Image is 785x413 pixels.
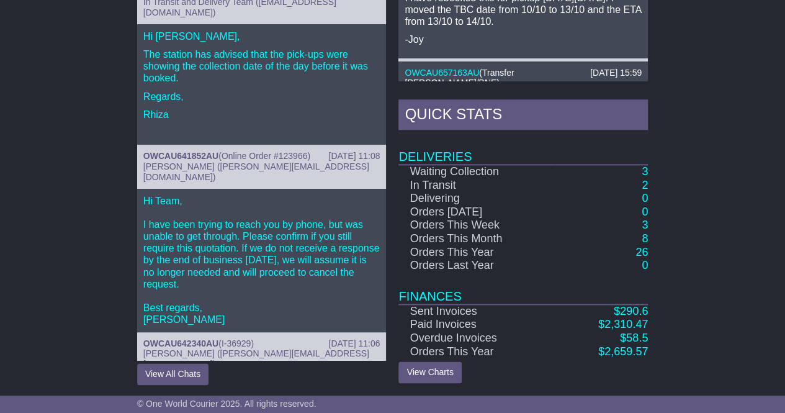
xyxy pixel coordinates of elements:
a: 0 [642,192,648,204]
a: 0 [642,206,648,218]
td: Finances [398,273,648,304]
div: [DATE] 15:59 [590,68,642,78]
a: OWCAU642340AU [143,338,218,348]
td: Orders This Year [398,246,555,260]
span: 2,659.57 [604,345,648,358]
td: Orders This Month [398,232,555,246]
span: Transfer [PERSON_NAME]/BNE [405,68,514,88]
a: 2 [642,179,648,191]
div: [DATE] 11:08 [328,151,380,161]
a: $2,310.47 [598,318,648,330]
td: Orders Last Year [398,259,555,273]
span: 58.5 [626,332,648,344]
p: Hi [PERSON_NAME], [143,30,380,42]
a: OWCAU657163AU [405,68,479,78]
td: Waiting Collection [398,165,555,179]
span: 290.6 [620,305,648,317]
td: In Transit [398,179,555,193]
button: View All Chats [137,363,209,385]
a: 0 [642,259,648,271]
a: OWCAU641852AU [143,151,218,161]
a: $290.6 [614,305,648,317]
p: -Joy [405,34,642,45]
td: Paid Invoices [398,318,555,332]
a: 3 [642,165,648,178]
div: ( ) [143,338,380,349]
p: Rhiza [143,109,380,120]
a: View Charts [398,361,461,383]
td: Delivering [398,192,555,206]
div: ( ) [143,151,380,161]
span: [PERSON_NAME] ([PERSON_NAME][EMAIL_ADDRESS][DOMAIN_NAME]) [143,161,369,182]
div: Quick Stats [398,99,648,133]
div: ( ) [405,68,642,89]
a: 8 [642,232,648,245]
p: Regards, [143,91,380,102]
td: Orders This Year [398,345,555,359]
p: Hi Team, I have been trying to reach you by phone, but was unable to get through. Please confirm ... [143,195,380,326]
div: [DATE] 11:06 [328,338,380,349]
span: 2,310.47 [604,318,648,330]
td: Orders [DATE] [398,206,555,219]
td: Overdue Invoices [398,332,555,345]
span: Online Order #123966 [222,151,308,161]
td: Deliveries [398,133,648,165]
p: The station has advised that the pick-ups were showing the collection date of the day before it w... [143,48,380,84]
a: $2,659.57 [598,345,648,358]
a: $58.5 [620,332,648,344]
span: © One World Courier 2025. All rights reserved. [137,399,316,409]
td: Orders This Week [398,219,555,232]
span: I-36929 [222,338,251,348]
span: [PERSON_NAME] ([PERSON_NAME][EMAIL_ADDRESS][DOMAIN_NAME]) [143,348,369,369]
a: 26 [635,246,648,258]
a: 3 [642,219,648,231]
td: Sent Invoices [398,304,555,319]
